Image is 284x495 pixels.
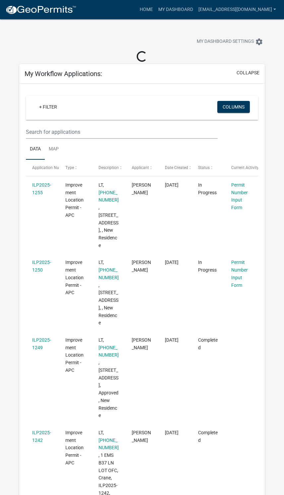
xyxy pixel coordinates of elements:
[132,182,151,195] span: John Crane
[231,165,259,170] span: Current Activity
[26,125,218,139] input: Search for applications
[137,3,156,16] a: Home
[198,337,218,350] span: Completed
[65,182,84,218] span: Improvement Location Permit - APC
[231,182,248,210] a: Permit Number Input Form
[198,182,217,195] span: In Progress
[92,160,125,176] datatable-header-cell: Description
[34,101,62,113] a: + Filter
[255,38,263,46] i: settings
[159,160,192,176] datatable-header-cell: Date Created
[198,260,217,273] span: In Progress
[132,337,151,350] span: John Crane
[197,38,254,46] span: My Dashboard Settings
[165,165,188,170] span: Date Created
[198,430,218,443] span: Completed
[26,160,59,176] datatable-header-cell: Application Number
[165,337,178,343] span: 10/03/2025
[59,160,92,176] datatable-header-cell: Type
[196,3,279,16] a: [EMAIL_ADDRESS][DOMAIN_NAME]
[25,70,102,78] h5: My Workflow Applications:
[198,165,210,170] span: Status
[99,337,119,418] span: LT, 005-113-026, 1 EMS B37 LN LOT OFC, Crane, ILP2025-1249, Approved, New Residence
[32,337,51,350] a: ILP2025-1249
[99,190,119,203] a: [PHONE_NUMBER]
[26,139,45,160] a: Data
[132,165,149,170] span: Applicant
[191,35,268,48] button: My Dashboard Settingssettings
[165,430,178,435] span: 10/02/2025
[99,438,119,451] a: [PHONE_NUMBER]
[99,182,119,248] span: LT, 005-113-026, 1 EMS B37 LN LOT OFC, Crane, ILP2025-1255, , New Residence
[65,260,84,295] span: Improvement Location Permit - APC
[132,260,151,273] span: John Crane
[32,182,51,195] a: ILP2025-1255
[165,260,178,265] span: 10/03/2025
[165,182,178,188] span: 10/03/2025
[99,260,119,325] span: LT, 005-113-026, 1 EMS B37 LN LOT OFC, Crane, ILP2025-1250, , New Residence
[132,430,151,443] span: John Crane
[237,69,259,76] button: collapse
[217,101,250,113] button: Columns
[65,337,84,373] span: Improvement Location Permit - APC
[65,165,74,170] span: Type
[99,345,119,358] a: [PHONE_NUMBER]
[99,267,119,280] a: [PHONE_NUMBER]
[45,139,63,160] a: Map
[32,165,68,170] span: Application Number
[125,160,159,176] datatable-header-cell: Applicant
[65,430,84,465] span: Improvement Location Permit - APC
[225,160,258,176] datatable-header-cell: Current Activity
[32,260,51,273] a: ILP2025-1250
[192,160,225,176] datatable-header-cell: Status
[32,430,51,443] a: ILP2025-1242
[156,3,196,16] a: My Dashboard
[99,165,119,170] span: Description
[231,260,248,288] a: Permit Number Input Form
